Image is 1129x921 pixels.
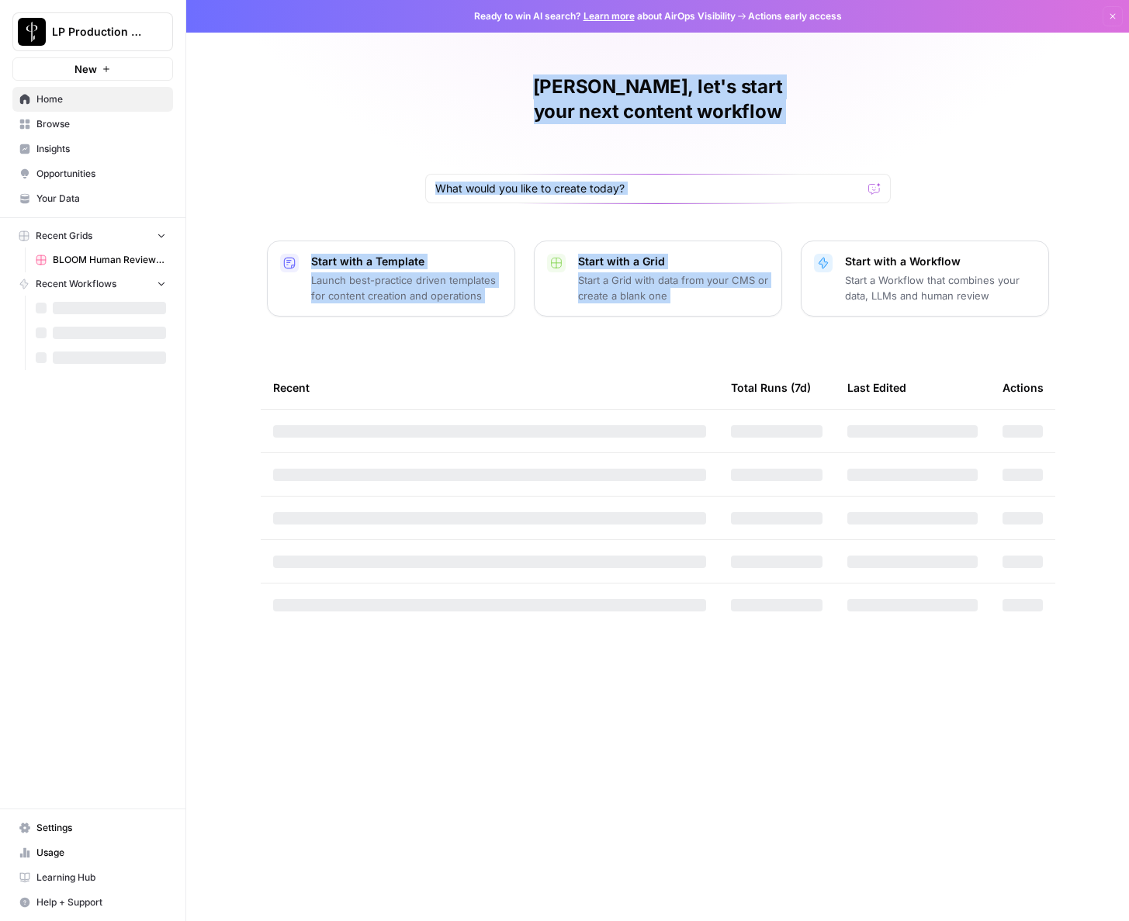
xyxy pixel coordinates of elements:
[578,254,769,269] p: Start with a Grid
[36,895,166,909] span: Help + Support
[12,161,173,186] a: Opportunities
[845,272,1036,303] p: Start a Workflow that combines your data, LLMs and human review
[36,277,116,291] span: Recent Workflows
[36,871,166,885] span: Learning Hub
[12,272,173,296] button: Recent Workflows
[36,821,166,835] span: Settings
[36,846,166,860] span: Usage
[36,142,166,156] span: Insights
[311,272,502,303] p: Launch best-practice driven templates for content creation and operations
[534,241,782,317] button: Start with a GridStart a Grid with data from your CMS or create a blank one
[18,18,46,46] img: LP Production Workloads Logo
[36,167,166,181] span: Opportunities
[29,248,173,272] a: BLOOM Human Review (ver2)
[12,112,173,137] a: Browse
[1003,366,1044,409] div: Actions
[12,12,173,51] button: Workspace: LP Production Workloads
[748,9,842,23] span: Actions early access
[36,117,166,131] span: Browse
[801,241,1049,317] button: Start with a WorkflowStart a Workflow that combines your data, LLMs and human review
[53,253,166,267] span: BLOOM Human Review (ver2)
[12,57,173,81] button: New
[578,272,769,303] p: Start a Grid with data from your CMS or create a blank one
[311,254,502,269] p: Start with a Template
[74,61,97,77] span: New
[267,241,515,317] button: Start with a TemplateLaunch best-practice driven templates for content creation and operations
[36,92,166,106] span: Home
[435,181,862,196] input: What would you like to create today?
[474,9,736,23] span: Ready to win AI search? about AirOps Visibility
[12,137,173,161] a: Insights
[52,24,146,40] span: LP Production Workloads
[584,10,635,22] a: Learn more
[12,865,173,890] a: Learning Hub
[847,366,906,409] div: Last Edited
[12,815,173,840] a: Settings
[12,87,173,112] a: Home
[273,366,706,409] div: Recent
[36,192,166,206] span: Your Data
[12,840,173,865] a: Usage
[845,254,1036,269] p: Start with a Workflow
[12,186,173,211] a: Your Data
[731,366,811,409] div: Total Runs (7d)
[12,890,173,915] button: Help + Support
[36,229,92,243] span: Recent Grids
[425,74,891,124] h1: [PERSON_NAME], let's start your next content workflow
[12,224,173,248] button: Recent Grids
